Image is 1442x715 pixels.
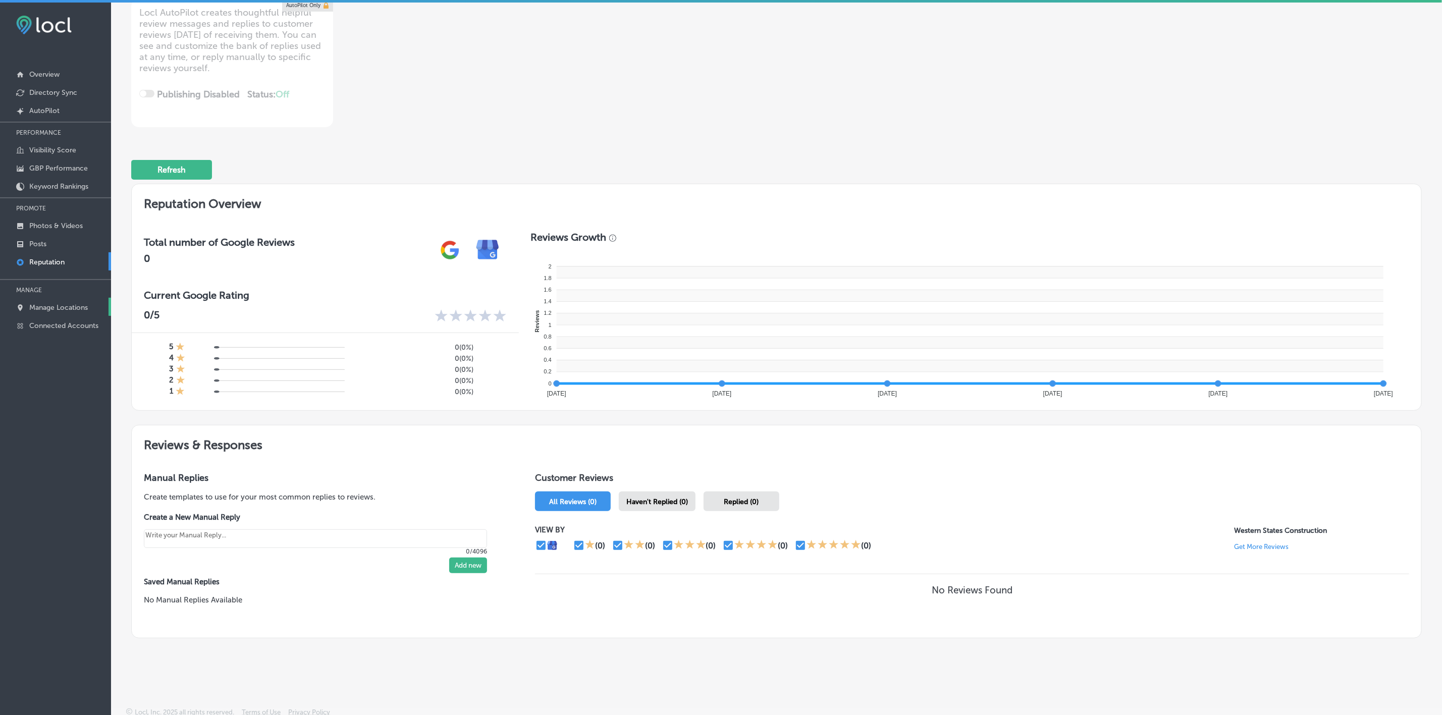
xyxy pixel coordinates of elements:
div: 1 Star [176,353,185,364]
div: (0) [595,541,605,551]
h2: Reputation Overview [132,184,1421,219]
h1: Customer Reviews [535,472,1409,487]
div: 4 Stars [734,539,778,552]
tspan: 1.8 [544,275,551,281]
div: 1 Star [176,387,185,398]
span: All Reviews (0) [549,498,597,506]
p: Directory Sync [29,88,77,97]
h3: Total number of Google Reviews [144,236,295,248]
p: Western States Construction [1235,526,1409,535]
div: (0) [706,541,716,551]
p: VIEW BY [535,525,1235,534]
tspan: 0.2 [544,369,551,375]
img: gPZS+5FD6qPJAAAAABJRU5ErkJggg== [431,231,469,269]
div: 1 Star [585,539,595,552]
p: Photos & Videos [29,222,83,230]
p: Create templates to use for your most common replies to reviews. [144,491,503,503]
div: (0) [778,541,788,551]
img: e7ababfa220611ac49bdb491a11684a6.png [469,231,507,269]
h4: 3 [169,364,174,375]
label: Create a New Manual Reply [144,513,487,522]
p: Manage Locations [29,303,88,312]
label: Saved Manual Replies [144,577,503,586]
h5: 0 ( 0% ) [369,365,473,374]
div: 5 Stars [807,539,861,552]
span: Haven't Replied (0) [626,498,688,506]
p: Overview [29,70,60,79]
img: fda3e92497d09a02dc62c9cd864e3231.png [16,16,72,34]
tspan: 1 [548,322,551,328]
p: GBP Performance [29,164,88,173]
div: (0) [645,541,655,551]
tspan: 0.8 [544,334,551,340]
tspan: 1.2 [544,310,551,316]
div: 1 Star [176,364,185,375]
p: Visibility Score [29,146,76,154]
h5: 0 ( 0% ) [369,343,473,352]
p: AutoPilot [29,106,60,115]
tspan: [DATE] [878,390,897,397]
tspan: 0.6 [544,345,551,351]
span: Replied (0) [724,498,759,506]
div: 2 Stars [624,539,645,552]
h4: 1 [170,387,173,398]
p: Posts [29,240,46,248]
p: Keyword Rankings [29,182,88,191]
tspan: [DATE] [1374,390,1393,397]
div: 0 Stars [435,309,507,324]
text: Reviews [533,310,540,333]
h3: Reviews Growth [531,231,607,243]
div: 1 Star [176,342,185,353]
h2: Reviews & Responses [132,425,1421,460]
div: (0) [861,541,871,551]
h4: 4 [169,353,174,364]
tspan: [DATE] [712,390,731,397]
p: Get More Reviews [1235,543,1289,551]
tspan: 2 [548,263,551,269]
h5: 0 ( 0% ) [369,376,473,385]
div: 3 Stars [674,539,706,552]
p: 0/4096 [144,548,487,555]
p: Reputation [29,258,65,266]
tspan: [DATE] [1208,390,1227,397]
textarea: Create your Quick Reply [144,529,487,548]
h2: 0 [144,252,295,264]
p: 0 /5 [144,309,159,324]
p: No Manual Replies Available [144,594,503,606]
h3: Manual Replies [144,472,503,483]
h5: 0 ( 0% ) [369,354,473,363]
tspan: [DATE] [1043,390,1062,397]
button: Refresh [131,160,212,180]
p: Connected Accounts [29,321,98,330]
h5: 0 ( 0% ) [369,388,473,396]
h4: 2 [169,375,174,387]
tspan: [DATE] [547,390,566,397]
h3: No Reviews Found [932,584,1012,596]
button: Add new [449,558,487,573]
tspan: 1.4 [544,298,551,304]
tspan: 1.6 [544,287,551,293]
tspan: 0.4 [544,357,551,363]
h4: 5 [169,342,173,353]
div: 1 Star [176,375,185,387]
h3: Current Google Rating [144,289,507,301]
tspan: 0 [548,380,551,387]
